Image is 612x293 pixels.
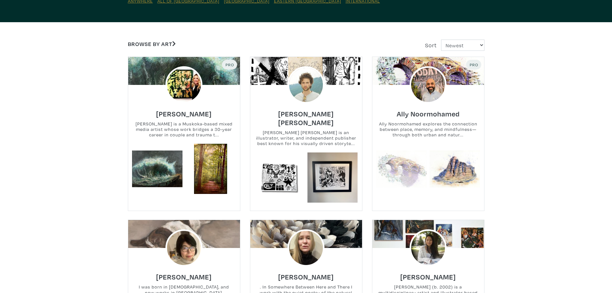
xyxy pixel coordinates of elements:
a: Browse by Art [128,40,176,48]
a: [PERSON_NAME] [156,108,212,115]
span: Pro [469,62,478,67]
img: phpThumb.php [410,229,447,267]
h6: Ally Noormohamed [397,109,460,118]
a: [PERSON_NAME] [156,271,212,279]
h6: [PERSON_NAME] [156,272,212,281]
small: [PERSON_NAME] [PERSON_NAME] is an illustrator, writer, and independent publisher best known for h... [250,130,362,147]
img: phpThumb.php [288,229,325,267]
h6: [PERSON_NAME] [PERSON_NAME] [250,109,362,127]
img: phpThumb.php [165,229,203,267]
h6: [PERSON_NAME] [278,272,334,281]
small: [PERSON_NAME] is a Muskoka-based mixed media artist whose work bridges a 30-year career in couple... [128,121,240,138]
span: Pro [225,62,234,67]
a: [PERSON_NAME] [PERSON_NAME] [250,112,362,120]
a: [PERSON_NAME] [400,271,456,279]
span: Sort [425,41,437,49]
h6: [PERSON_NAME] [400,272,456,281]
img: phpThumb.php [165,66,203,104]
a: [PERSON_NAME] [278,271,334,279]
img: phpThumb.php [410,66,447,104]
img: phpThumb.php [288,66,325,104]
a: Ally Noormohamed [397,108,460,115]
small: Ally Noormohamed explores the connection between place, memory, and mindfulness—through both urba... [372,121,484,138]
h6: [PERSON_NAME] [156,109,212,118]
